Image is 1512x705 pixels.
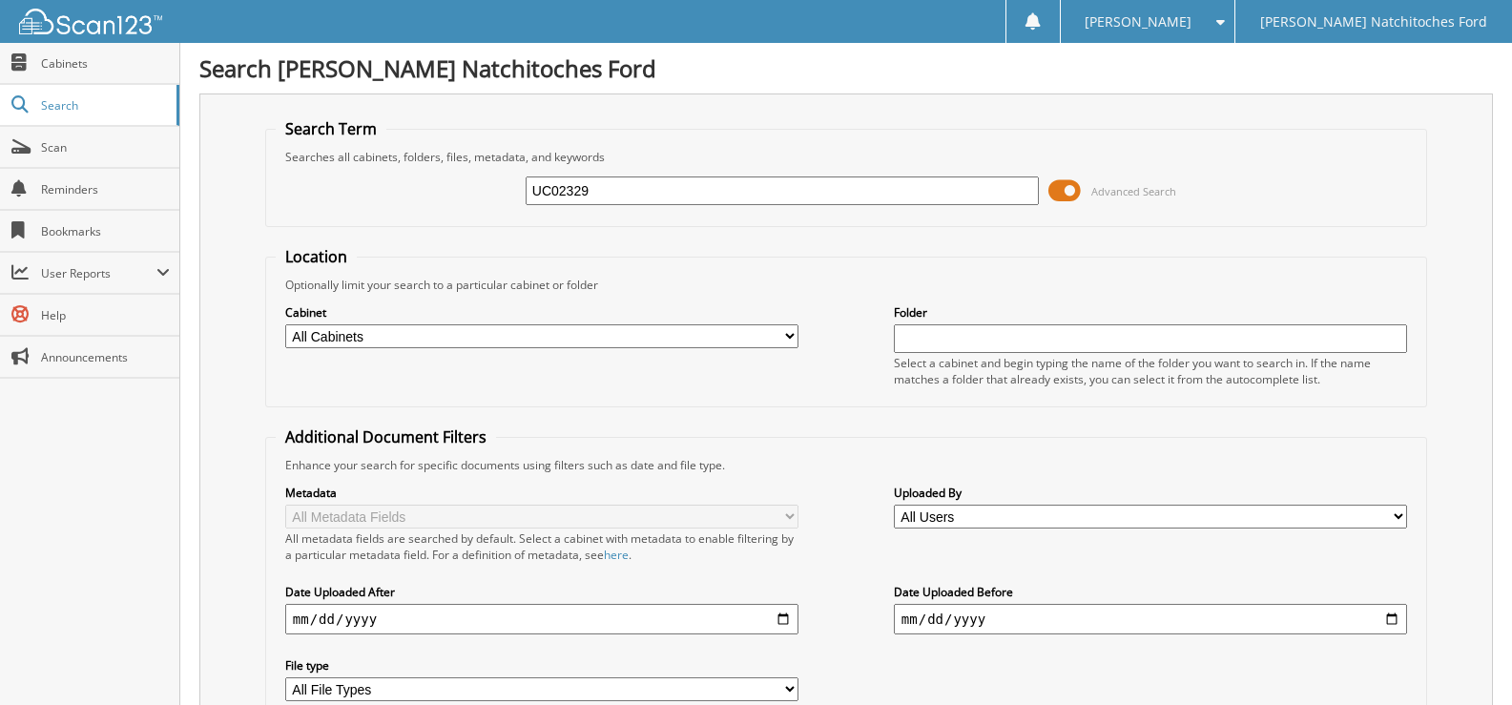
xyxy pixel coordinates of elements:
legend: Location [276,246,357,267]
span: Announcements [41,349,170,365]
img: scan123-logo-white.svg [19,9,162,34]
label: Date Uploaded After [285,584,798,600]
label: Metadata [285,485,798,501]
label: Uploaded By [894,485,1407,501]
span: Scan [41,139,170,156]
label: Folder [894,304,1407,321]
a: here [604,547,629,563]
div: All metadata fields are searched by default. Select a cabinet with metadata to enable filtering b... [285,530,798,563]
div: Select a cabinet and begin typing the name of the folder you want to search in. If the name match... [894,355,1407,387]
span: Bookmarks [41,223,170,239]
span: User Reports [41,265,156,281]
iframe: Chat Widget [1417,613,1512,705]
span: Reminders [41,181,170,197]
span: [PERSON_NAME] Natchitoches Ford [1260,16,1487,28]
div: Searches all cabinets, folders, files, metadata, and keywords [276,149,1417,165]
span: Help [41,307,170,323]
div: Optionally limit your search to a particular cabinet or folder [276,277,1417,293]
span: [PERSON_NAME] [1085,16,1191,28]
label: File type [285,657,798,674]
legend: Additional Document Filters [276,426,496,447]
input: start [285,604,798,634]
legend: Search Term [276,118,386,139]
span: Advanced Search [1091,184,1176,198]
label: Date Uploaded Before [894,584,1407,600]
input: end [894,604,1407,634]
span: Cabinets [41,55,170,72]
label: Cabinet [285,304,798,321]
h1: Search [PERSON_NAME] Natchitoches Ford [199,52,1493,84]
div: Enhance your search for specific documents using filters such as date and file type. [276,457,1417,473]
span: Search [41,97,167,114]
